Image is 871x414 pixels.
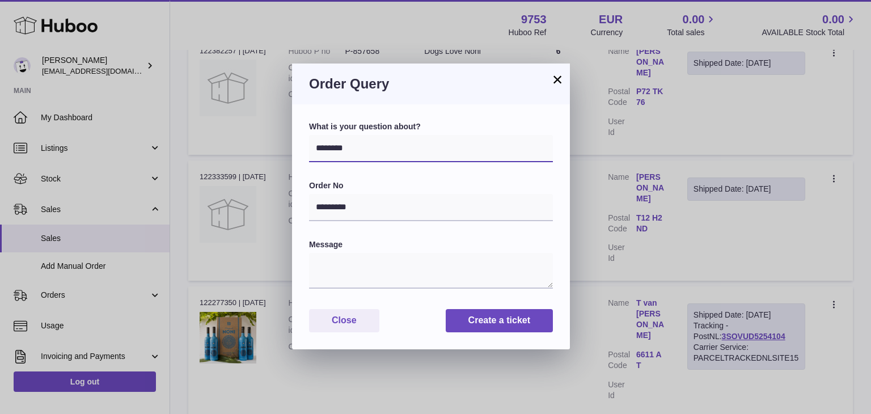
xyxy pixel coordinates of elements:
label: Order No [309,180,553,191]
h3: Order Query [309,75,553,93]
button: Close [309,309,379,332]
label: Message [309,239,553,250]
button: Create a ticket [446,309,553,332]
label: What is your question about? [309,121,553,132]
button: × [551,73,564,86]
